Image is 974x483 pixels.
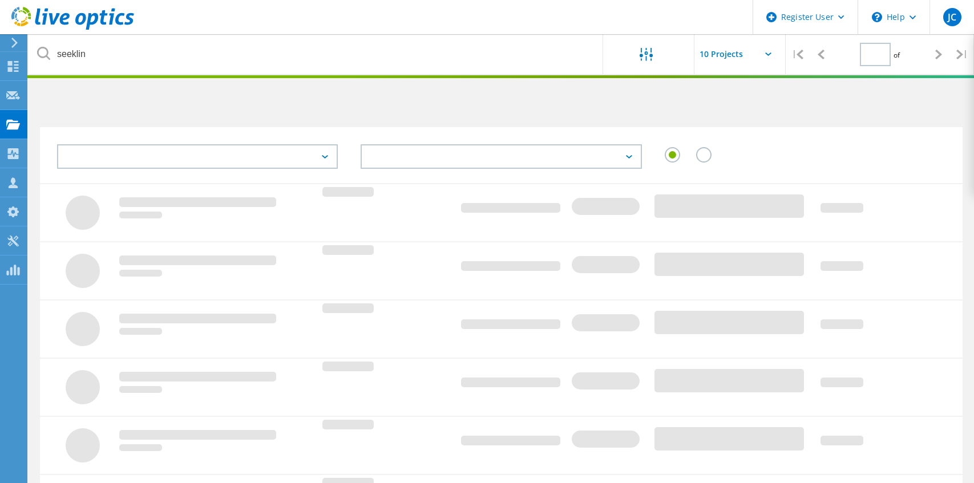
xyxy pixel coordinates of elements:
[894,50,900,60] span: of
[951,34,974,75] div: |
[786,34,809,75] div: |
[29,34,604,74] input: undefined
[11,24,134,32] a: Live Optics Dashboard
[948,13,956,22] span: JC
[872,12,882,22] svg: \n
